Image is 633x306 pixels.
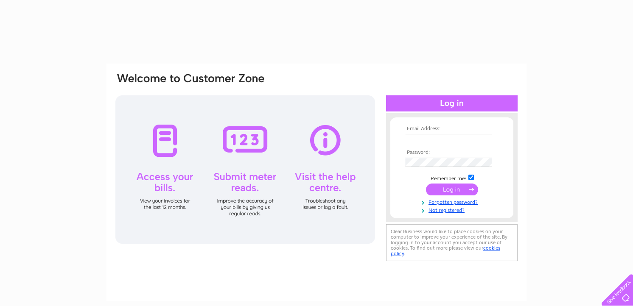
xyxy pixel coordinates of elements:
[403,150,501,156] th: Password:
[426,184,478,195] input: Submit
[405,206,501,214] a: Not registered?
[386,224,518,261] div: Clear Business would like to place cookies on your computer to improve your experience of the sit...
[391,245,500,256] a: cookies policy
[405,198,501,206] a: Forgotten password?
[403,126,501,132] th: Email Address:
[403,173,501,182] td: Remember me?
